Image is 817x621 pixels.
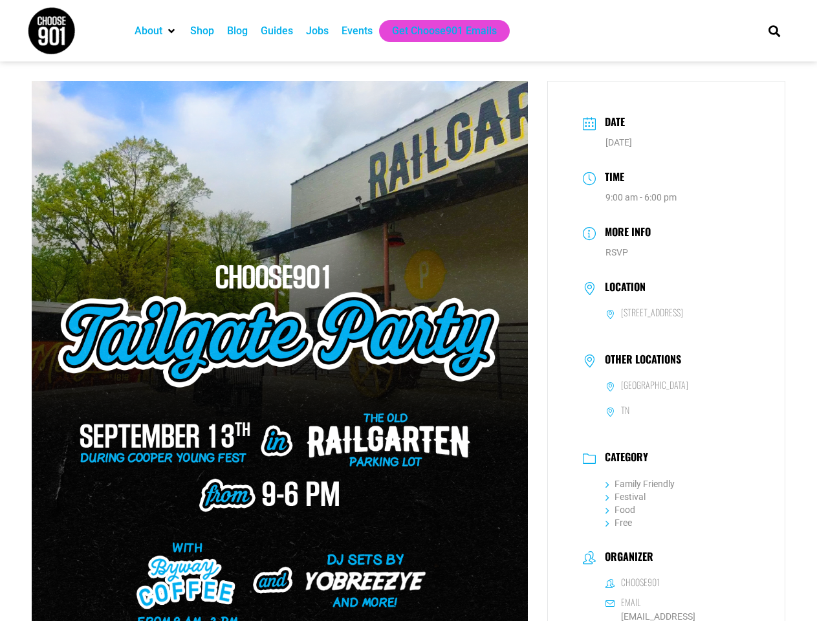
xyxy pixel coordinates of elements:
[598,114,625,133] h3: Date
[605,247,628,257] a: RSVP
[605,192,677,202] abbr: 9:00 am - 6:00 pm
[605,505,635,515] a: Food
[598,281,646,296] h3: Location
[763,20,785,41] div: Search
[605,492,646,502] a: Festival
[598,169,624,188] h3: Time
[306,23,329,39] a: Jobs
[227,23,248,39] a: Blog
[598,451,648,466] h3: Category
[621,596,640,608] h6: Email
[128,20,184,42] div: About
[621,307,683,318] h6: [STREET_ADDRESS]
[598,224,651,243] h3: More Info
[135,23,162,39] a: About
[261,23,293,39] a: Guides
[621,379,688,391] h6: [GEOGRAPHIC_DATA]
[598,353,681,369] h3: Other Locations
[392,23,497,39] a: Get Choose901 Emails
[598,550,653,566] h3: Organizer
[605,479,675,489] a: Family Friendly
[128,20,746,42] nav: Main nav
[190,23,214,39] a: Shop
[605,137,632,147] span: [DATE]
[621,576,660,588] h6: Choose901
[605,517,632,528] a: Free
[342,23,373,39] a: Events
[621,404,629,416] h6: TN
